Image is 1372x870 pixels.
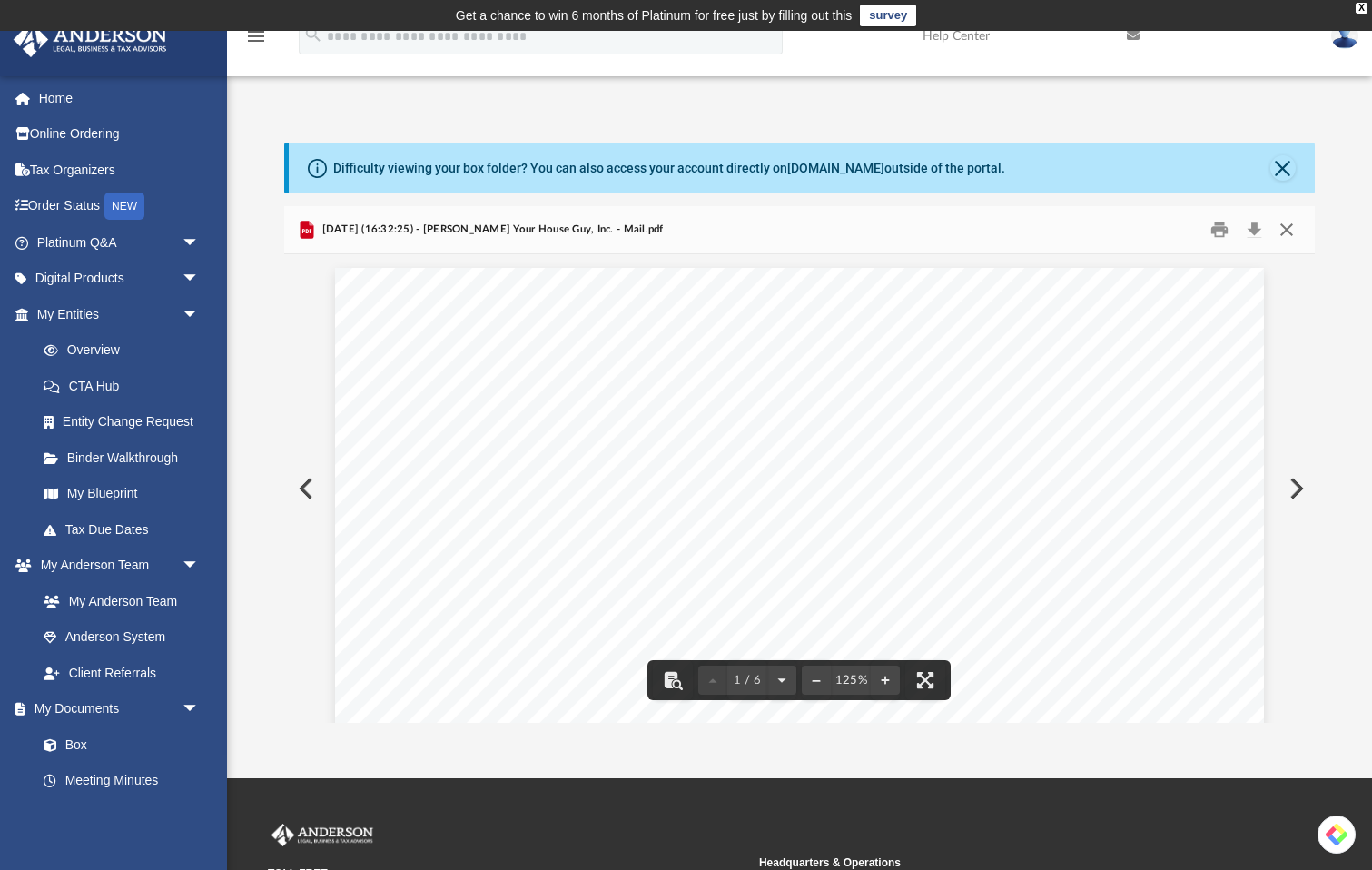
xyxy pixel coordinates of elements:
a: menu [245,35,267,47]
button: Toggle findbar [653,660,693,700]
a: Meeting Minutes [25,763,218,799]
span: arrow_drop_down [182,296,218,333]
button: 1 / 6 [727,660,767,700]
a: My Anderson Teamarrow_drop_down [13,548,218,584]
a: Online Ordering [13,116,227,153]
img: User Pic [1331,23,1358,49]
a: CTA Hub [25,368,227,404]
button: Download [1238,216,1270,244]
button: Next File [1275,463,1315,514]
span: arrow_drop_down [182,224,218,262]
span: arrow_drop_down [182,261,218,298]
span: [DATE] (16:32:25) - [PERSON_NAME] Your House Guy, Inc. - Mail.pdf [318,222,663,238]
button: Print [1202,216,1239,244]
span: arrow_drop_down [182,548,218,585]
button: Next page [767,660,796,700]
img: Anderson Advisors Platinum Portal [8,22,173,57]
a: My Entitiesarrow_drop_down [13,296,227,332]
div: NEW [104,193,144,220]
span: arrow_drop_down [182,691,218,728]
a: Order StatusNEW [13,188,227,225]
button: Previous File [284,463,324,514]
a: Box [25,727,209,763]
a: My Documentsarrow_drop_down [13,691,218,727]
a: Forms Library [25,798,209,835]
a: My Blueprint [25,476,218,512]
a: Overview [25,332,227,369]
button: Zoom out [802,660,831,700]
a: Anderson System [25,619,218,656]
a: Client Referrals [25,655,218,691]
button: Enter fullscreen [905,660,945,700]
a: survey [860,5,916,26]
a: Platinum Q&Aarrow_drop_down [13,224,227,261]
a: [DOMAIN_NAME] [787,161,884,175]
div: close [1356,3,1367,14]
button: Close [1270,216,1303,244]
div: File preview [284,254,1315,723]
a: Tax Due Dates [25,511,227,548]
div: Document Viewer [284,254,1315,723]
i: menu [245,25,267,47]
div: Difficulty viewing your box folder? You can also access your account directly on outside of the p... [333,159,1005,178]
img: Anderson Advisors Platinum Portal [268,824,377,847]
a: Digital Productsarrow_drop_down [13,261,227,297]
i: search [303,25,323,44]
div: Preview [284,206,1315,723]
button: Close [1270,155,1296,181]
div: Get a chance to win 6 months of Platinum for free just by filling out this [456,5,853,26]
button: Zoom in [871,660,900,700]
a: Home [13,80,227,116]
a: Entity Change Request [25,404,227,440]
a: My Anderson Team [25,583,209,619]
a: Tax Organizers [13,152,227,188]
a: Binder Walkthrough [25,440,227,476]
div: Current zoom level [831,675,871,687]
span: 1 / 6 [727,675,767,687]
